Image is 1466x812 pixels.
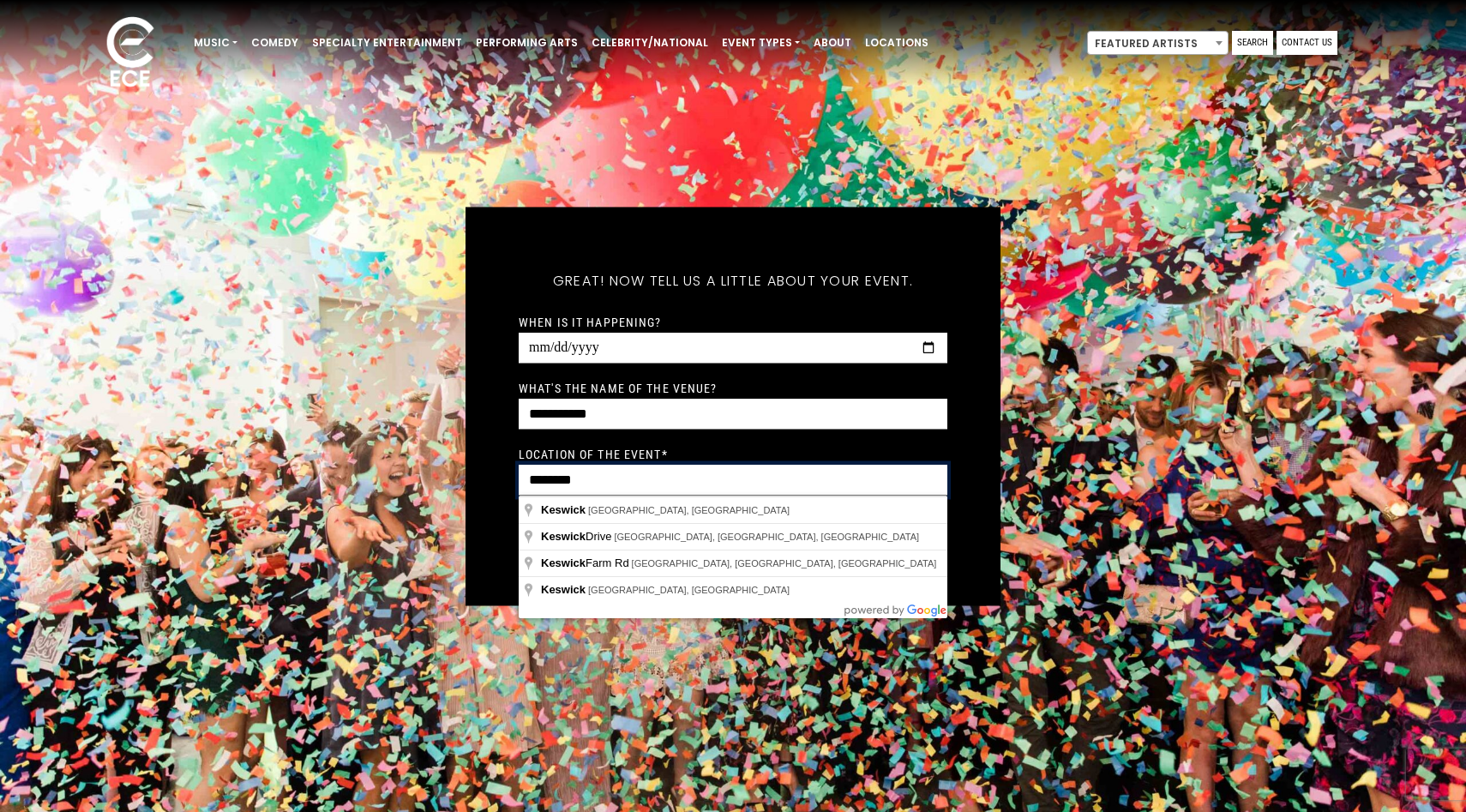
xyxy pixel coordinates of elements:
[1232,31,1273,55] a: Search
[305,28,469,57] a: Specialty Entertainment
[187,28,244,57] a: Music
[87,12,173,95] img: ece_new_logo_whitev2-1.png
[541,503,586,516] span: Keswick
[519,446,668,461] label: Location of the event
[469,28,585,57] a: Performing Arts
[588,505,790,515] span: [GEOGRAPHIC_DATA], [GEOGRAPHIC_DATA]
[588,585,790,595] span: [GEOGRAPHIC_DATA], [GEOGRAPHIC_DATA]
[541,530,586,543] span: Keswick
[585,28,715,57] a: Celebrity/National
[1088,32,1228,56] span: Featured Artists
[541,556,586,569] span: Keswick
[519,250,947,311] h5: Great! Now tell us a little about your event.
[715,28,807,57] a: Event Types
[1087,31,1229,55] span: Featured Artists
[632,558,937,568] span: [GEOGRAPHIC_DATA], [GEOGRAPHIC_DATA], [GEOGRAPHIC_DATA]
[858,28,935,57] a: Locations
[244,28,305,57] a: Comedy
[519,380,717,395] label: What's the name of the venue?
[807,28,858,57] a: About
[541,530,614,543] span: Drive
[614,532,919,542] span: [GEOGRAPHIC_DATA], [GEOGRAPHIC_DATA], [GEOGRAPHIC_DATA]
[541,583,586,596] span: Keswick
[1277,31,1337,55] a: Contact Us
[541,556,632,569] span: Farm Rd
[519,314,662,329] label: When is it happening?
